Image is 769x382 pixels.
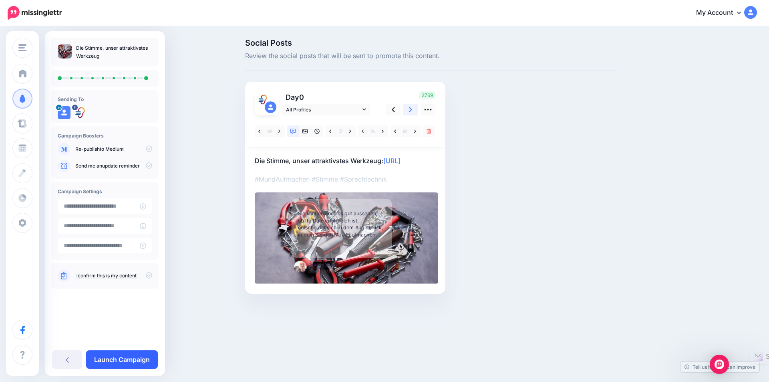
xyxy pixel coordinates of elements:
[75,273,137,279] a: I confirm this is my content
[75,162,152,170] p: Send me an
[58,188,152,194] h4: Campaign Settings
[76,44,152,60] p: Die Stimme, unser attraktivstes Werkzeug
[299,93,304,101] span: 0
[75,146,152,153] p: to Medium
[74,106,87,119] img: 326341322_1178443809449317_6089239505297741953_n-bsa139663.jpg
[265,101,276,113] img: user_default_image.png
[18,44,26,51] img: menu.png
[286,105,360,114] span: All Profiles
[257,94,269,105] img: 326341322_1178443809449317_6089239505297741953_n-bsa139663.jpg
[255,156,436,166] p: Die Stimme, unser attraktivstes Werkzeug:
[58,106,70,119] img: user_default_image.png
[75,146,100,152] a: Re-publish
[8,6,62,20] img: Missinglettr
[419,91,435,99] span: 2769
[245,51,617,61] span: Review the social posts that will be sent to promote this content.
[688,3,757,23] a: My Account
[282,104,370,115] a: All Profiles
[58,133,152,139] h4: Campaign Boosters
[308,262,337,269] span: [PERSON_NAME]
[298,210,384,238] div: Sie können noch so gut aussehen, ob Ihr Date erfolgreich ist, entscheidet sich in dem Augenblick,...
[383,157,401,165] a: [URL]
[58,44,72,59] img: c0ca84e4f3bb8c189a9e134e96b4825b_thumb.jpg
[245,39,617,47] span: Social Posts
[308,268,334,275] span: [DOMAIN_NAME]
[680,362,759,372] a: Tell us how we can improve
[710,355,729,374] div: Open Intercom Messenger
[255,174,436,184] p: #MundAufmachen #Stimme #Sprechtechnik
[282,91,371,103] p: Day
[58,96,152,102] h4: Sending To
[102,163,140,169] a: update reminder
